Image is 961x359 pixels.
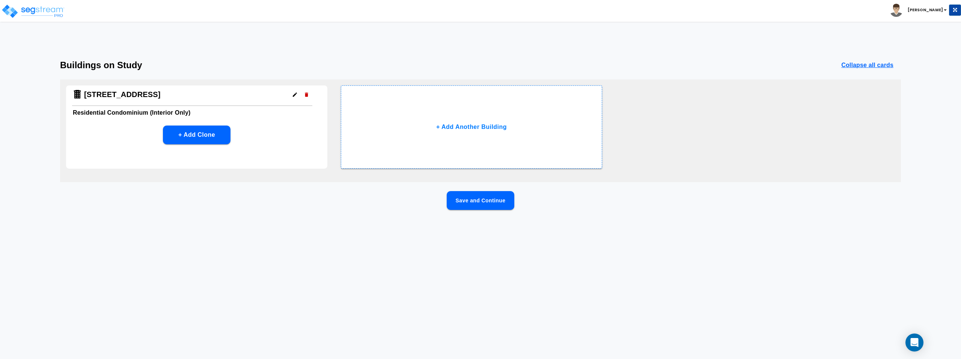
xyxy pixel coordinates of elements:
[1,4,65,19] img: logo_pro_r.png
[841,61,893,70] p: Collapse all cards
[890,4,903,17] img: avatar.png
[908,7,943,13] b: [PERSON_NAME]
[73,108,321,118] h6: Residential Condominium (Interior Only)
[163,126,230,144] button: + Add Clone
[905,334,923,352] div: Open Intercom Messenger
[447,191,514,210] button: Save and Continue
[72,89,83,100] img: Building Icon
[84,90,161,99] h4: [STREET_ADDRESS]
[341,85,602,169] button: + Add Another Building
[60,60,142,70] h3: Buildings on Study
